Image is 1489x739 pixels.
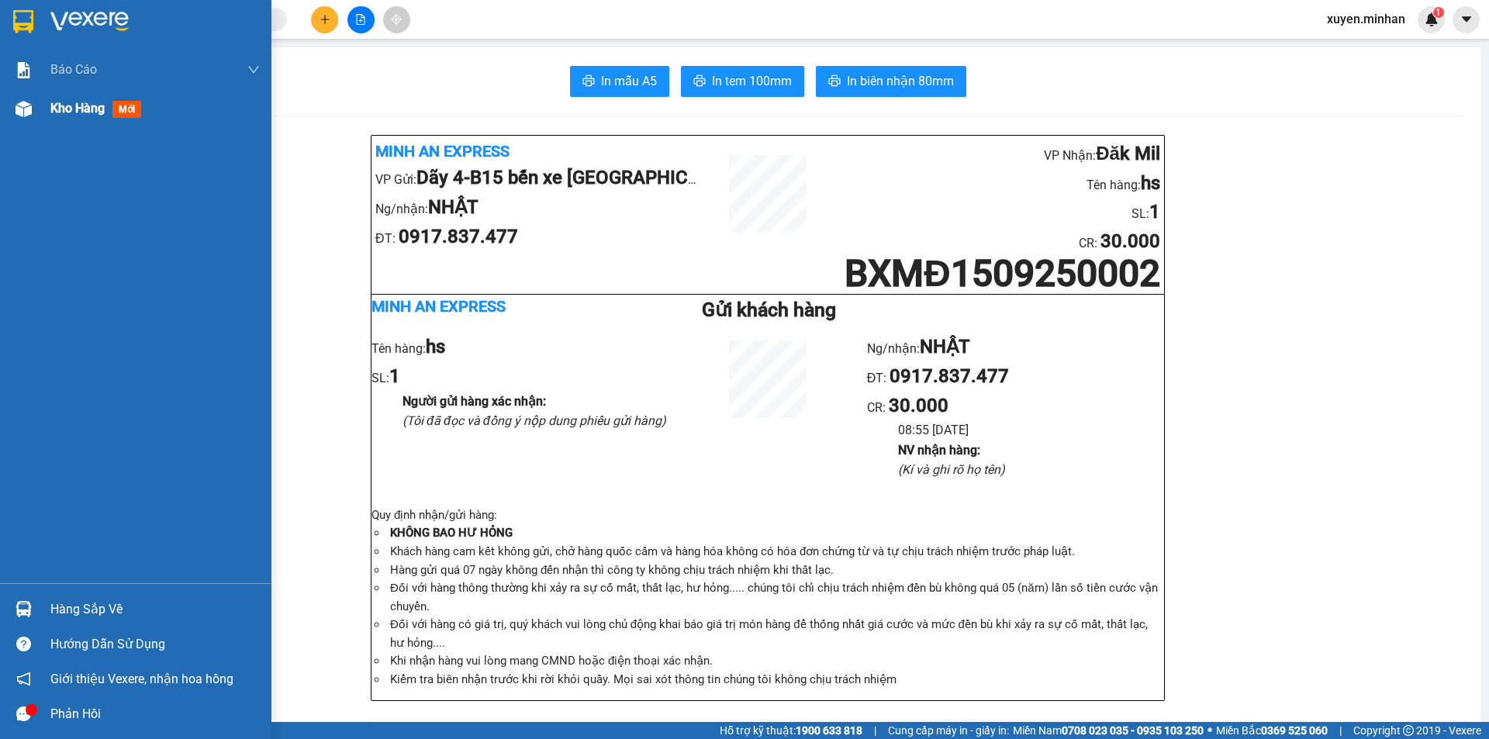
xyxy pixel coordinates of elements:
[867,333,1164,362] li: Ng/nhận:
[867,362,1164,392] li: ĐT:
[874,722,876,739] span: |
[1261,724,1328,737] strong: 0369 525 060
[681,66,804,97] button: printerIn tem 100mm
[712,71,792,91] span: In tem 100mm
[391,14,402,25] span: aim
[50,101,105,116] span: Kho hàng
[1403,725,1414,736] span: copyright
[390,526,513,540] strong: KHÔNG BAO HƯ HỎNG
[1216,722,1328,739] span: Miền Bắc
[1453,6,1480,33] button: caret-down
[181,50,290,72] div: 0917837477
[375,164,703,193] li: VP Gửi:
[112,101,141,118] span: mới
[702,299,836,321] b: Gửi khách hàng
[371,362,668,392] li: SL:
[833,227,1160,257] li: CR :
[920,336,970,357] b: NHẬT
[12,81,173,100] div: 30.000
[16,101,32,117] img: warehouse-icon
[1433,7,1444,18] sup: 1
[13,109,290,129] div: Tên hàng: hs ( : 1 )
[570,66,669,97] button: printerIn mẫu A5
[898,462,1005,477] i: (Kí và ghi rõ họ tên)
[371,506,1164,689] div: Quy định nhận/gửi hàng :
[387,561,1164,580] li: Hàng gửi quá 07 ngày không đến nhận thì công ty không chịu trách nhiệm khi thất lạc.
[375,193,703,223] li: Ng/nhận:
[847,71,954,91] span: In biên nhận 80mm
[355,14,366,25] span: file-add
[387,616,1164,652] li: Đối với hàng có giá trị, quý khách vui lòng chủ động khai báo giá trị món hàng để thống nhất giá ...
[181,32,290,50] div: NHẬT
[16,62,32,78] img: solution-icon
[387,543,1164,561] li: Khách hàng cam kết không gửi, chở hàng quốc cấm và hàng hóa không có hóa đơn chứng từ và tự chịu ...
[389,365,400,387] b: 1
[1425,12,1439,26] img: icon-new-feature
[1339,722,1342,739] span: |
[833,140,1160,169] li: VP Nhận:
[720,722,862,739] span: Hỗ trợ kỹ thuật:
[402,394,546,409] b: Người gửi hàng xác nhận :
[50,598,260,621] div: Hàng sắp về
[1141,172,1160,194] b: hs
[387,652,1164,671] li: Khi nhận hàng vui lòng mang CMND hoặc điện thoại xác nhận.
[888,722,1009,739] span: Cung cấp máy in - giấy in:
[375,142,510,161] b: Minh An Express
[833,169,1160,199] li: Tên hàng:
[399,226,518,247] b: 0917.837.477
[426,336,445,357] b: hs
[347,6,375,33] button: file-add
[181,15,219,31] span: Nhận:
[1207,727,1212,734] span: ⚪️
[13,10,33,33] img: logo-vxr
[1013,722,1204,739] span: Miền Nam
[828,74,841,89] span: printer
[889,395,948,416] b: 30.000
[1062,724,1204,737] strong: 0708 023 035 - 0935 103 250
[1435,7,1441,18] span: 1
[16,637,31,651] span: question-circle
[320,14,330,25] span: plus
[12,83,36,99] span: CR :
[50,60,97,79] span: Báo cáo
[50,633,260,656] div: Hướng dẫn sử dụng
[50,703,260,726] div: Phản hồi
[1315,9,1418,29] span: xuyen.minhan
[402,413,666,428] i: (Tôi đã đọc và đồng ý nộp dung phiếu gửi hàng)
[181,13,290,32] div: Đăk Mil
[582,74,595,89] span: printer
[1149,201,1160,223] b: 1
[833,257,1160,290] h1: BXMĐ1509250002
[120,108,141,129] span: SL
[833,198,1160,227] li: SL:
[16,672,31,686] span: notification
[867,333,1164,479] ul: CR :
[898,420,1164,440] li: 08:55 [DATE]
[247,64,260,76] span: down
[1460,12,1473,26] span: caret-down
[371,297,506,316] b: Minh An Express
[13,13,171,50] div: Dãy 4-B15 bến xe [GEOGRAPHIC_DATA]
[13,15,37,31] span: Gửi:
[693,74,706,89] span: printer
[375,223,703,252] li: ĐT:
[601,71,657,91] span: In mẫu A5
[383,6,410,33] button: aim
[16,601,32,617] img: warehouse-icon
[898,443,980,458] b: NV nhận hàng :
[311,6,338,33] button: plus
[387,671,1164,689] li: Kiểm tra biên nhận trước khi rời khỏi quầy. Mọi sai xót thông tin chúng tôi không chịu trách nhiệm
[890,365,1009,387] b: 0917.837.477
[387,579,1164,616] li: Đối với hàng thông thường khi xảy ra sự cố mất, thất lạc, hư hỏng..... chúng tôi chỉ chịu trách n...
[50,669,233,689] span: Giới thiệu Vexere, nhận hoa hồng
[371,333,668,362] li: Tên hàng:
[416,167,749,188] b: Dãy 4-B15 bến xe [GEOGRAPHIC_DATA]
[1100,230,1160,252] b: 30.000
[796,724,862,737] strong: 1900 633 818
[428,196,478,218] b: NHẬT
[16,706,31,721] span: message
[816,66,966,97] button: printerIn biên nhận 80mm
[1096,143,1160,164] b: Đăk Mil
